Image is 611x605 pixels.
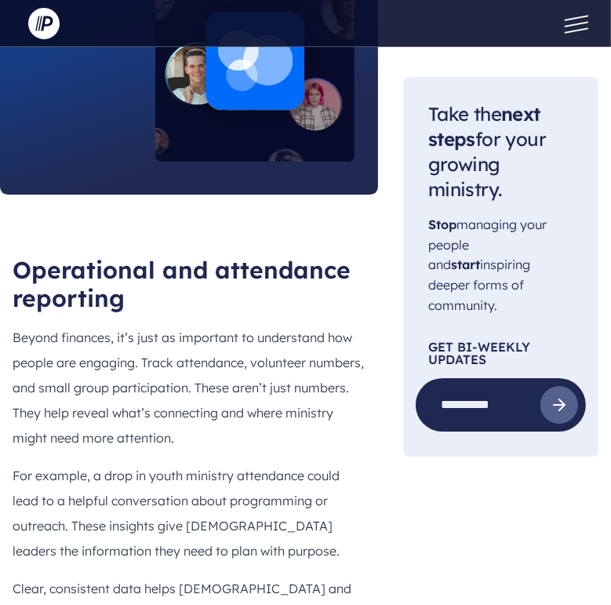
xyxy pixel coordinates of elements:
[428,102,540,151] span: next steps
[428,341,573,366] p: Get Bi-Weekly Updates
[428,217,456,232] span: Stop
[428,102,546,201] span: Take the for your growing ministry.
[13,256,366,312] h2: Operational and attendance reporting
[13,463,366,563] p: For example, a drop in youth ministry attendance could lead to a helpful conversation about progr...
[451,257,480,272] span: start
[428,215,573,315] p: managing your people and inspiring deeper forms of community.
[13,325,366,450] p: Beyond finances, it’s just as important to understand how people are engaging. Track attendance, ...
